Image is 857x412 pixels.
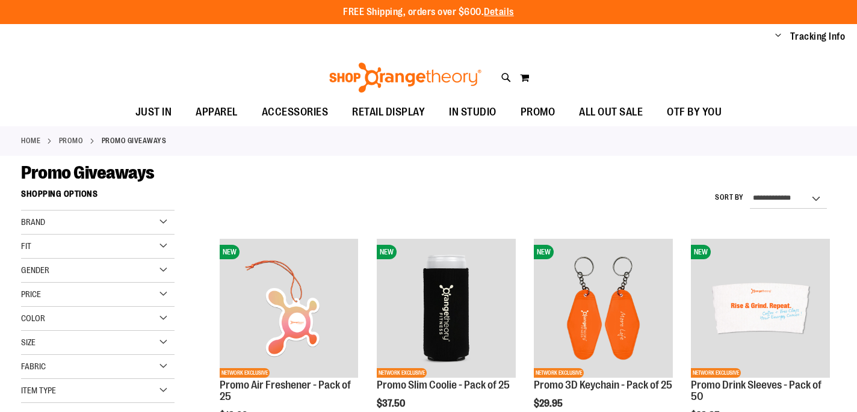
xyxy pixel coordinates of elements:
a: Tracking Info [790,30,846,43]
img: Promo Slim Coolie - Pack of 25 [377,239,516,378]
div: Fabric [21,355,175,379]
div: Fit [21,235,175,259]
span: NEW [534,245,554,259]
span: Price [21,289,41,299]
span: Fit [21,241,31,251]
span: ALL OUT SALE [579,99,643,126]
a: Home [21,135,40,146]
span: NEW [377,245,397,259]
span: PROMO [521,99,555,126]
p: FREE Shipping, orders over $600. [343,5,514,19]
a: Promo Slim Coolie - Pack of 25NEWNETWORK EXCLUSIVE [377,239,516,380]
a: Promo Slim Coolie - Pack of 25 [377,379,510,391]
span: NETWORK EXCLUSIVE [691,368,741,378]
span: NETWORK EXCLUSIVE [220,368,270,378]
span: Fabric [21,361,46,371]
a: PROMO [59,135,84,146]
label: Sort By [715,192,744,203]
a: Promo Drink Sleeves - Pack of 50 [691,379,821,403]
span: NEW [220,245,240,259]
span: $37.50 [377,398,407,409]
span: NETWORK EXCLUSIVE [377,368,427,378]
span: Brand [21,217,45,227]
strong: Promo Giveaways [102,135,167,146]
span: ACCESSORIES [262,99,329,126]
span: Promo Giveaways [21,162,155,183]
div: Brand [21,211,175,235]
a: Details [484,7,514,17]
div: Price [21,283,175,307]
span: Size [21,337,36,347]
div: Gender [21,259,175,283]
a: Promo 3D Keychain - Pack of 25 [534,379,672,391]
a: Promo 3D Keychain - Pack of 25NEWNETWORK EXCLUSIVE [534,239,673,380]
button: Account menu [775,31,781,43]
a: Promo Drink Sleeves - Pack of 50NEWNETWORK EXCLUSIVE [691,239,830,380]
span: OTF BY YOU [667,99,722,126]
span: Item Type [21,386,56,395]
div: Size [21,331,175,355]
strong: Shopping Options [21,183,175,211]
span: NEW [691,245,711,259]
a: Promo Air Freshener - Pack of 25NEWNETWORK EXCLUSIVE [220,239,359,380]
img: Promo 3D Keychain - Pack of 25 [534,239,673,378]
span: Color [21,313,45,323]
span: APPAREL [196,99,238,126]
span: IN STUDIO [449,99,497,126]
span: JUST IN [135,99,172,126]
span: Gender [21,265,49,275]
div: Color [21,307,175,331]
img: Promo Air Freshener - Pack of 25 [220,239,359,378]
img: Promo Drink Sleeves - Pack of 50 [691,239,830,378]
span: $29.95 [534,398,565,409]
span: NETWORK EXCLUSIVE [534,368,584,378]
img: Shop Orangetheory [327,63,483,93]
span: RETAIL DISPLAY [352,99,425,126]
a: Promo Air Freshener - Pack of 25 [220,379,351,403]
div: Item Type [21,379,175,403]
